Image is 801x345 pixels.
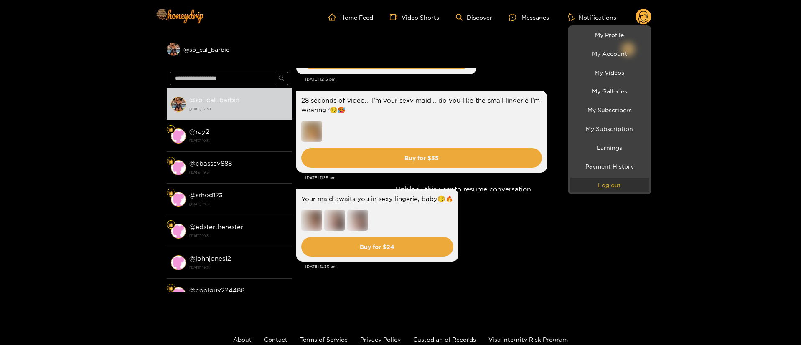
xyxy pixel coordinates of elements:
a: My Videos [570,65,649,80]
a: My Galleries [570,84,649,98]
a: My Account [570,46,649,61]
button: Log out [570,178,649,192]
a: My Subscribers [570,103,649,117]
a: My Profile [570,28,649,42]
a: My Subscription [570,121,649,136]
a: Payment History [570,159,649,174]
a: Earnings [570,140,649,155]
